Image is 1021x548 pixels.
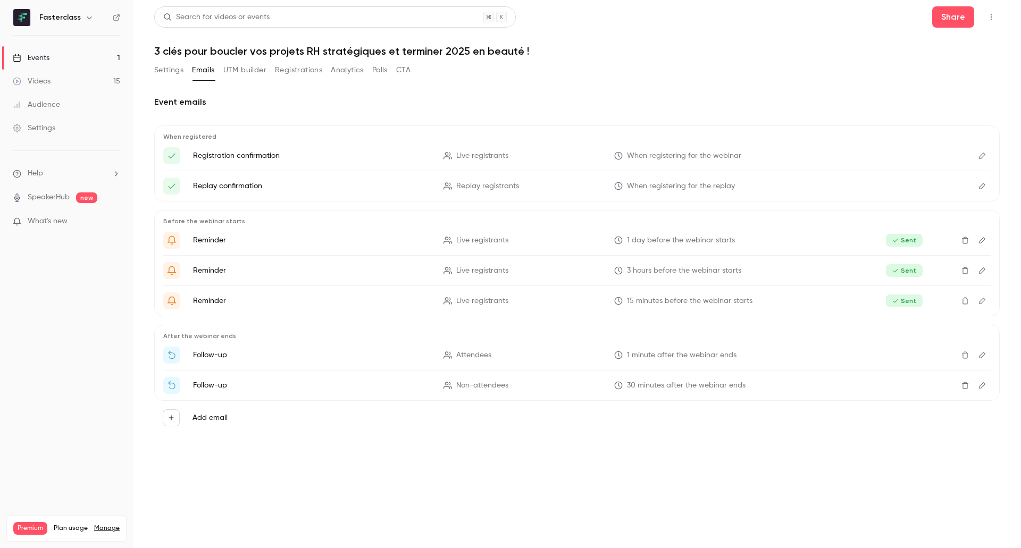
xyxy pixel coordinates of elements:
span: Premium [13,522,47,535]
button: Registrations [275,62,322,79]
li: 💛 Merci de votre présence à {{ event_name }} [163,347,991,364]
li: help-dropdown-opener [13,168,120,179]
p: Follow-up [193,380,431,391]
button: Edit [974,377,991,394]
span: When registering for the replay [627,181,735,192]
button: Emails [192,62,214,79]
span: Non-attendees [456,380,508,391]
span: Attendees [456,350,491,361]
button: Edit [974,292,991,309]
span: Live registrants [456,235,508,246]
span: Plan usage [54,524,88,533]
h2: Event emails [154,96,1000,108]
span: Sent [886,234,923,247]
div: Audience [13,99,60,110]
p: After the webinar ends [163,332,991,340]
iframe: Noticeable Trigger [107,217,120,226]
div: Videos [13,76,51,87]
label: Add email [193,412,228,423]
button: CTA [396,62,411,79]
button: Delete [957,347,974,364]
img: Fasterclass [13,9,30,26]
a: Manage [94,524,120,533]
li: ✅ Inscription confirmée pour {{ event_name }} - {{ event_date }} [163,147,991,164]
p: When registered [163,132,991,141]
span: Live registrants [456,265,508,276]
div: Events [13,53,49,63]
button: Edit [974,147,991,164]
button: Analytics [331,62,364,79]
p: Registration confirmation [193,150,431,161]
p: Replay confirmation [193,181,431,191]
h1: 3 clés pour boucler vos projets RH stratégiques et terminer 2025 en beauté ! [154,45,1000,57]
button: Share [932,6,974,28]
p: Before the webinar starts [163,217,991,225]
button: Edit [974,262,991,279]
li: 🔔 {{ event_name }} commence dans 15 min ! [163,292,991,309]
button: Delete [957,232,974,249]
span: What's new [28,216,68,227]
button: Delete [957,262,974,279]
span: new [76,192,97,203]
p: Reminder [193,265,431,276]
p: Reminder [193,296,431,306]
span: Sent [886,294,923,307]
li: 📺{{ event_name }} est sur le point de commencer ! [163,262,991,279]
button: Delete [957,292,974,309]
span: Live registrants [456,296,508,307]
span: Help [28,168,43,179]
button: Edit [974,178,991,195]
li: 📺 Regardez le replay de {{ event_name }} [163,377,991,394]
a: SpeakerHub [28,192,70,203]
span: 3 hours before the webinar starts [627,265,741,276]
p: Follow-up [193,350,431,360]
span: 1 minute after the webinar ends [627,350,737,361]
span: Live registrants [456,150,508,162]
p: Reminder [193,235,431,246]
button: Edit [974,347,991,364]
span: When registering for the webinar [627,150,741,162]
div: Search for videos or events [163,12,270,23]
button: UTM builder [223,62,266,79]
span: 1 day before the webinar starts [627,235,735,246]
div: Settings [13,123,55,133]
h6: Fasterclass [39,12,81,23]
button: Settings [154,62,183,79]
button: Delete [957,377,974,394]
span: Replay registrants [456,181,519,192]
li: ⏰ Rappel : le webinaire Fasterclass auquel vous êtes inscrit(e) a lieu demain. [163,232,991,249]
li: 📺 Voici le lien vers le replay : {{ event_name }} [163,178,991,195]
button: Edit [974,232,991,249]
span: 30 minutes after the webinar ends [627,380,746,391]
button: Polls [372,62,388,79]
span: Sent [886,264,923,277]
span: 15 minutes before the webinar starts [627,296,752,307]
